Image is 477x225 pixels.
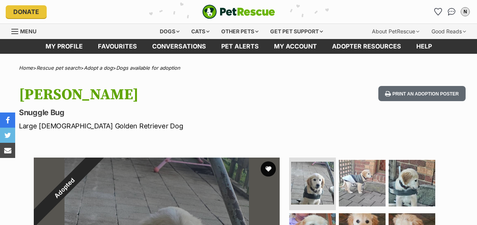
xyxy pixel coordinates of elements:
[448,8,456,16] img: chat-41dd97257d64d25036548639549fe6c8038ab92f7586957e7f3b1b290dea8141.svg
[367,24,425,39] div: About PetRescue
[432,6,444,18] a: Favourites
[90,39,145,54] a: Favourites
[389,160,435,206] img: Photo of Ollie
[36,65,80,71] a: Rescue pet search
[84,65,113,71] a: Adopt a dog
[6,5,47,18] a: Donate
[145,39,214,54] a: conversations
[324,39,409,54] a: Adopter resources
[409,39,439,54] a: Help
[154,24,185,39] div: Dogs
[291,162,334,205] img: Photo of Ollie
[20,28,36,34] span: Menu
[261,161,276,177] button: favourite
[432,6,471,18] ul: Account quick links
[11,24,42,37] a: Menu
[186,24,215,39] div: Cats
[19,65,33,71] a: Home
[339,160,386,206] img: Photo of Ollie
[426,24,471,39] div: Good Reads
[265,24,328,39] div: Get pet support
[214,39,266,54] a: Pet alerts
[116,65,180,71] a: Dogs available for adoption
[19,121,291,131] p: Large [DEMOGRAPHIC_DATA] Golden Retriever Dog
[461,8,469,16] div: N
[459,6,471,18] button: My account
[202,5,275,19] img: logo-e224e6f780fb5917bec1dbf3a21bbac754714ae5b6737aabdf751b685950b380.svg
[202,5,275,19] a: PetRescue
[216,24,264,39] div: Other pets
[378,86,466,102] button: Print an adoption poster
[38,39,90,54] a: My profile
[19,86,291,103] h1: [PERSON_NAME]
[446,6,458,18] a: Conversations
[19,107,291,118] p: Snuggle Bug
[266,39,324,54] a: My account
